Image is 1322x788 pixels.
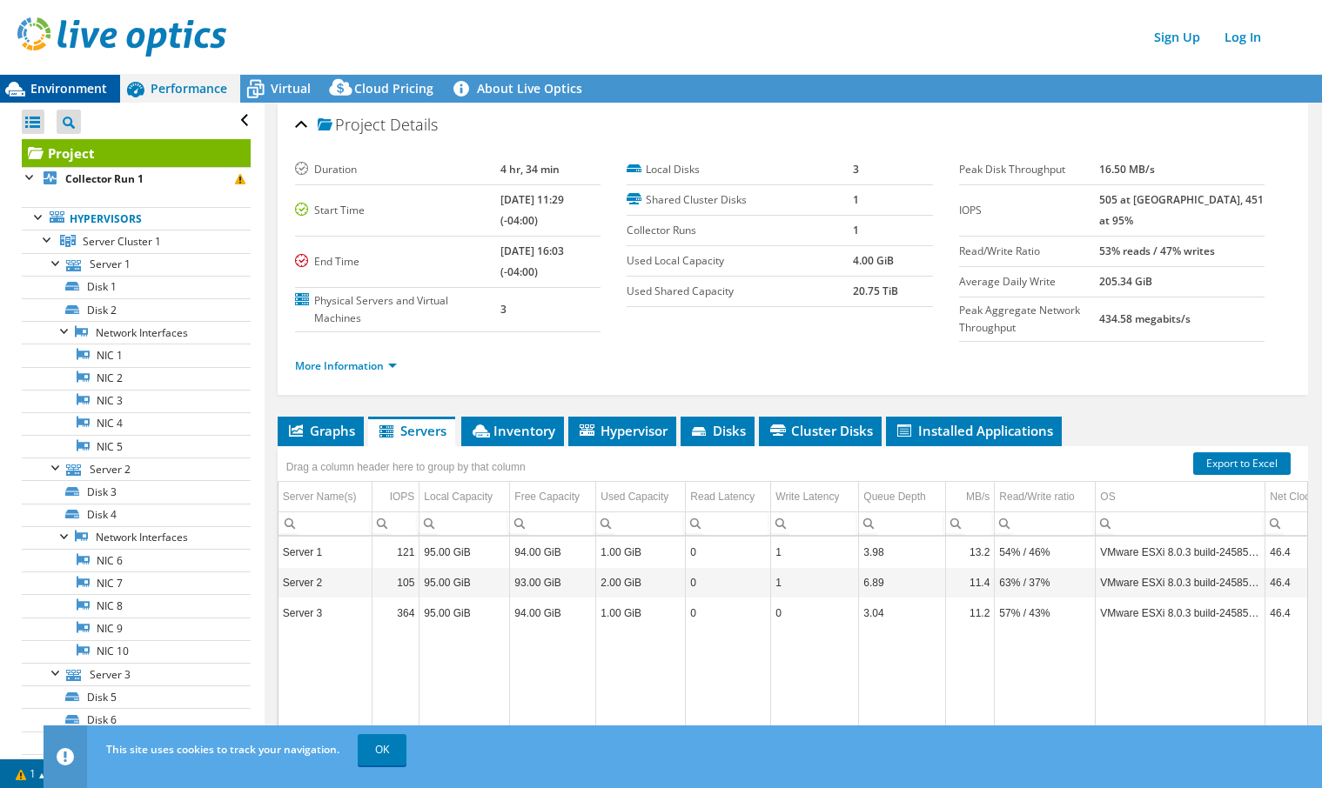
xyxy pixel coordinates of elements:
[372,482,419,512] td: IOPS Column
[859,512,946,536] td: Column Queue Depth, Filter cell
[278,538,372,568] td: Column Server Name(s), Value Server 1
[577,422,668,439] span: Hypervisor
[853,253,894,268] b: 4.00 GiB
[995,512,1096,536] td: Column Read/Write ratio, Filter cell
[771,568,859,598] td: Column Write Latency, Value 1
[419,568,510,598] td: Column Local Capacity, Value 95.00 GiB
[1096,482,1265,512] td: OS Column
[1096,568,1265,598] td: Column OS, Value VMware ESXi 8.0.3 build-24585383
[390,114,438,135] span: Details
[853,223,859,237] b: 1
[1096,512,1265,536] td: Column OS, Filter cell
[22,390,251,412] a: NIC 3
[22,276,251,298] a: Disk 1
[372,538,419,568] td: Column IOPS, Value 121
[22,230,251,252] a: Server Cluster 1
[686,538,771,568] td: Column Read Latency, Value 0
[690,486,755,507] div: Read Latency
[271,80,311,97] span: Virtual
[946,598,995,629] td: Column MB/s, Value 11.2
[627,222,853,239] label: Collector Runs
[510,482,596,512] td: Free Capacity Column
[419,598,510,629] td: Column Local Capacity, Value 95.00 GiB
[1096,538,1265,568] td: Column OS, Value VMware ESXi 8.0.3 build-24585383
[510,512,596,536] td: Column Free Capacity, Filter cell
[22,571,251,594] a: NIC 7
[22,504,251,526] a: Disk 4
[283,486,357,507] div: Server Name(s)
[689,422,746,439] span: Disks
[1096,598,1265,629] td: Column OS, Value VMware ESXi 8.0.3 build-24585383
[627,283,853,300] label: Used Shared Capacity
[863,486,925,507] div: Queue Depth
[22,167,251,190] a: Collector Run 1
[686,512,771,536] td: Column Read Latency, Filter cell
[151,80,227,97] span: Performance
[510,598,596,629] td: Column Free Capacity, Value 94.00 GiB
[596,568,686,598] td: Column Used Capacity, Value 2.00 GiB
[859,482,946,512] td: Queue Depth Column
[22,344,251,366] a: NIC 1
[65,171,144,186] b: Collector Run 1
[771,512,859,536] td: Column Write Latency, Filter cell
[946,482,995,512] td: MB/s Column
[22,321,251,344] a: Network Interfaces
[22,754,251,777] a: NIC 11
[775,486,839,507] div: Write Latency
[686,568,771,598] td: Column Read Latency, Value 0
[278,568,372,598] td: Column Server Name(s), Value Server 2
[295,161,500,178] label: Duration
[596,512,686,536] td: Column Used Capacity, Filter cell
[1100,486,1115,507] div: OS
[859,568,946,598] td: Column Queue Depth, Value 6.89
[859,538,946,568] td: Column Queue Depth, Value 3.98
[627,161,853,178] label: Local Disks
[22,594,251,617] a: NIC 8
[83,234,161,249] span: Server Cluster 1
[106,742,339,757] span: This site uses cookies to track your navigation.
[627,191,853,209] label: Shared Cluster Disks
[295,253,500,270] label: End Time
[22,731,251,754] a: Network Interfaces
[500,162,560,177] b: 4 hr, 34 min
[959,161,1099,178] label: Peak Disk Throughput
[596,598,686,629] td: Column Used Capacity, Value 1.00 GiB
[318,117,386,134] span: Project
[959,273,1099,290] label: Average Daily Write
[22,457,251,480] a: Server 2
[446,75,595,103] a: About Live Optics
[1099,244,1215,258] b: 53% reads / 47% writes
[22,526,251,549] a: Network Interfaces
[966,486,990,507] div: MB/s
[995,482,1096,512] td: Read/Write ratio Column
[22,412,251,435] a: NIC 4
[686,482,771,512] td: Read Latency Column
[282,455,530,479] div: Drag a column header here to group by that column
[853,284,898,298] b: 20.75 TiB
[895,422,1053,439] span: Installed Applications
[995,538,1096,568] td: Column Read/Write ratio, Value 54% / 46%
[372,512,419,536] td: Column IOPS, Filter cell
[500,302,507,317] b: 3
[22,139,251,167] a: Project
[424,486,493,507] div: Local Capacity
[295,202,500,219] label: Start Time
[946,512,995,536] td: Column MB/s, Filter cell
[470,422,555,439] span: Inventory
[22,640,251,663] a: NIC 10
[771,482,859,512] td: Write Latency Column
[22,663,251,685] a: Server 3
[278,482,372,512] td: Server Name(s) Column
[510,568,596,598] td: Column Free Capacity, Value 93.00 GiB
[286,422,355,439] span: Graphs
[959,243,1099,260] label: Read/Write Ratio
[1099,192,1264,228] b: 505 at [GEOGRAPHIC_DATA], 451 at 95%
[500,192,564,228] b: [DATE] 11:29 (-04:00)
[853,192,859,207] b: 1
[377,422,446,439] span: Servers
[959,202,1099,219] label: IOPS
[22,367,251,390] a: NIC 2
[627,252,853,270] label: Used Local Capacity
[419,512,510,536] td: Column Local Capacity, Filter cell
[22,298,251,321] a: Disk 2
